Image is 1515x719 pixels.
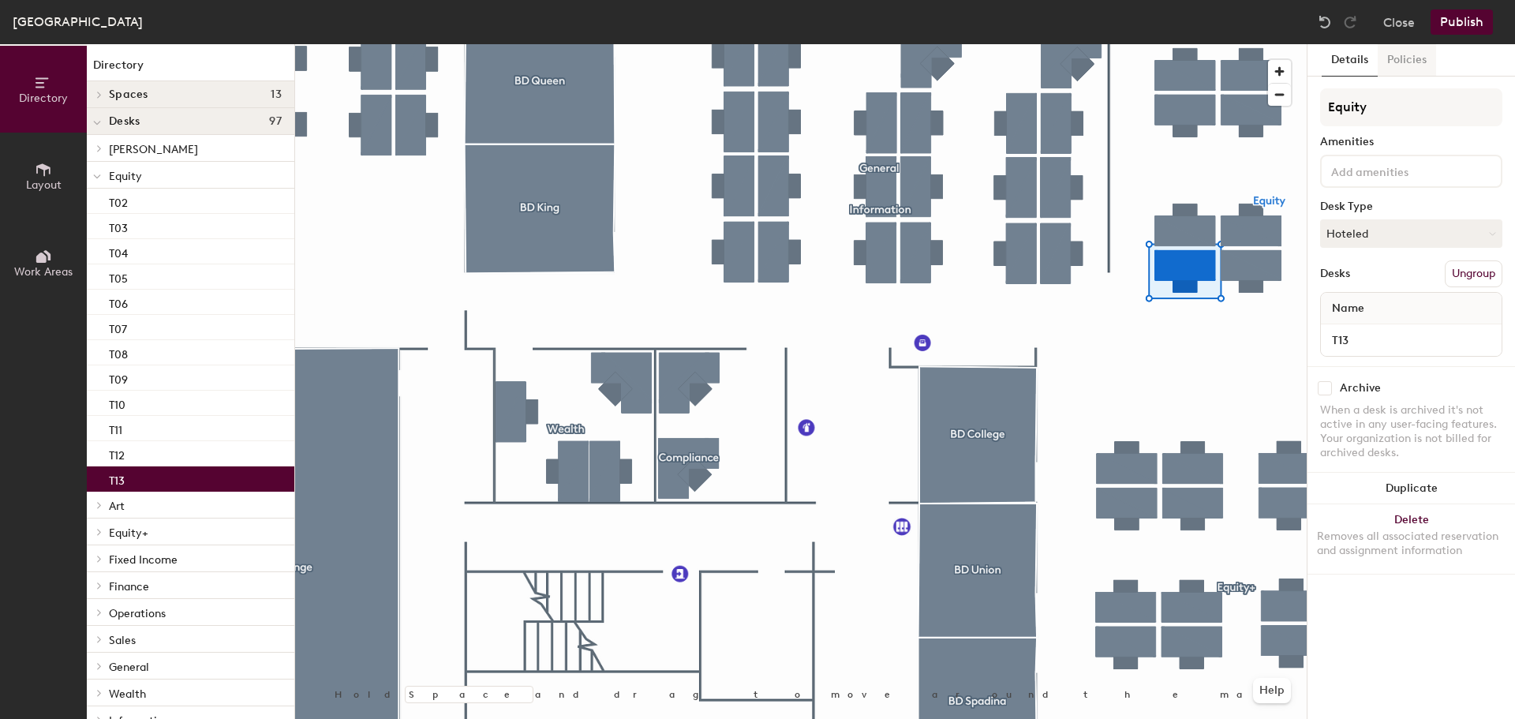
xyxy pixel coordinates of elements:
p: T04 [109,242,128,260]
div: Amenities [1320,136,1502,148]
span: Finance [109,580,149,594]
p: T12 [109,444,125,462]
span: Desks [109,115,140,128]
span: Name [1324,294,1372,323]
span: Equity [109,170,142,183]
div: When a desk is archived it's not active in any user-facing features. Your organization is not bil... [1320,403,1502,460]
p: T08 [109,343,128,361]
button: Details [1322,44,1378,77]
button: Help [1253,678,1291,703]
h1: Directory [87,57,294,81]
span: Spaces [109,88,148,101]
p: T13 [109,470,125,488]
p: T05 [109,268,128,286]
p: T10 [109,394,125,412]
span: Equity+ [109,526,148,540]
p: T03 [109,217,128,235]
span: Fixed Income [109,553,178,567]
div: [GEOGRAPHIC_DATA] [13,12,143,32]
input: Add amenities [1328,161,1470,180]
span: [PERSON_NAME] [109,143,198,156]
button: Hoteled [1320,219,1502,248]
span: Sales [109,634,136,647]
span: Operations [109,607,166,620]
input: Unnamed desk [1324,329,1498,351]
span: Work Areas [14,265,73,279]
div: Desks [1320,268,1350,280]
span: Directory [19,92,68,105]
img: Undo [1317,14,1333,30]
button: Ungroup [1445,260,1502,287]
span: General [109,661,149,674]
span: 97 [269,115,282,128]
span: Layout [26,178,62,192]
p: T07 [109,318,127,336]
button: Close [1383,9,1415,35]
button: Policies [1378,44,1436,77]
p: T11 [109,419,122,437]
span: Wealth [109,687,146,701]
div: Archive [1340,382,1381,395]
div: Removes all associated reservation and assignment information [1317,530,1506,558]
button: Duplicate [1307,473,1515,504]
p: T06 [109,293,128,311]
img: Redo [1342,14,1358,30]
button: Publish [1431,9,1493,35]
p: T02 [109,192,128,210]
span: Art [109,500,125,513]
button: DeleteRemoves all associated reservation and assignment information [1307,504,1515,574]
div: Desk Type [1320,200,1502,213]
p: T09 [109,369,128,387]
span: 13 [271,88,282,101]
